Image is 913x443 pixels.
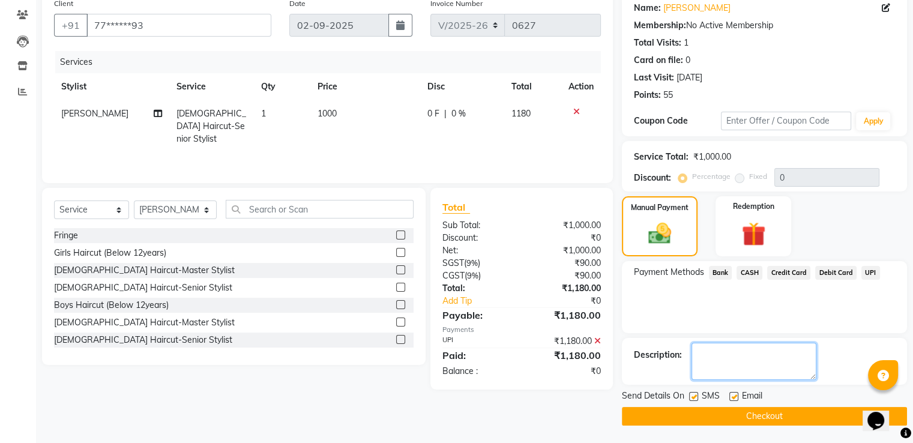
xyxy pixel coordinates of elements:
div: Description: [634,349,682,361]
input: Enter Offer / Coupon Code [721,112,852,130]
div: ₹90.00 [522,270,610,282]
div: Service Total: [634,151,689,163]
label: Redemption [733,201,774,212]
th: Disc [420,73,504,100]
div: Sub Total: [433,219,522,232]
div: [DEMOGRAPHIC_DATA] Haircut-Senior Stylist [54,334,232,346]
div: ₹1,000.00 [522,244,610,257]
div: ₹1,180.00 [522,335,610,348]
span: [DEMOGRAPHIC_DATA] Haircut-Senior Stylist [176,108,246,144]
button: +91 [54,14,88,37]
th: Price [310,73,420,100]
span: 1 [261,108,266,119]
div: ₹90.00 [522,257,610,270]
div: ₹1,180.00 [522,308,610,322]
div: ₹1,180.00 [522,348,610,363]
div: UPI [433,335,522,348]
th: Stylist [54,73,169,100]
div: Discount: [634,172,671,184]
span: Bank [709,266,732,280]
div: Services [55,51,610,73]
span: | [444,107,447,120]
div: ( ) [433,257,522,270]
div: Balance : [433,365,522,378]
label: Manual Payment [631,202,689,213]
span: CASH [737,266,762,280]
div: No Active Membership [634,19,895,32]
span: Credit Card [767,266,810,280]
div: ₹0 [536,295,609,307]
div: [DEMOGRAPHIC_DATA] Haircut-Senior Stylist [54,282,232,294]
a: [PERSON_NAME] [663,2,731,14]
input: Search by Name/Mobile/Email/Code [86,14,271,37]
div: [DEMOGRAPHIC_DATA] Haircut-Master Stylist [54,264,235,277]
div: Girls Haircut (Below 12years) [54,247,166,259]
span: Send Details On [622,390,684,405]
span: 0 % [451,107,466,120]
img: _cash.svg [641,220,678,247]
button: Checkout [622,407,907,426]
button: Apply [856,112,890,130]
div: Name: [634,2,661,14]
span: SMS [702,390,720,405]
span: 1000 [318,108,337,119]
div: [DATE] [676,71,702,84]
span: Total [442,201,470,214]
div: ₹1,000.00 [693,151,731,163]
a: Add Tip [433,295,536,307]
span: 9% [466,258,478,268]
span: [PERSON_NAME] [61,108,128,119]
input: Search or Scan [226,200,413,218]
span: UPI [861,266,880,280]
div: 0 [686,54,690,67]
div: ( ) [433,270,522,282]
th: Total [504,73,561,100]
div: Membership: [634,19,686,32]
div: ₹0 [522,365,610,378]
div: Fringe [54,229,78,242]
span: 0 F [427,107,439,120]
th: Service [169,73,254,100]
div: Discount: [433,232,522,244]
div: Payments [442,325,601,335]
div: ₹1,180.00 [522,282,610,295]
iframe: chat widget [863,395,901,431]
div: Boys Haircut (Below 12years) [54,299,169,312]
div: Points: [634,89,661,101]
div: Total: [433,282,522,295]
div: ₹0 [522,232,610,244]
span: CGST [442,270,465,281]
div: Payable: [433,308,522,322]
div: 1 [684,37,689,49]
div: Card on file: [634,54,683,67]
span: Debit Card [815,266,857,280]
span: Payment Methods [634,266,704,279]
div: 55 [663,89,673,101]
div: Paid: [433,348,522,363]
div: Last Visit: [634,71,674,84]
img: _gift.svg [734,219,773,249]
th: Action [561,73,601,100]
div: [DEMOGRAPHIC_DATA] Haircut-Master Stylist [54,316,235,329]
div: Net: [433,244,522,257]
span: SGST [442,258,464,268]
span: 1180 [511,108,531,119]
div: Coupon Code [634,115,721,127]
div: ₹1,000.00 [522,219,610,232]
span: Email [742,390,762,405]
label: Fixed [749,171,767,182]
label: Percentage [692,171,731,182]
div: Total Visits: [634,37,681,49]
th: Qty [254,73,310,100]
span: 9% [467,271,478,280]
